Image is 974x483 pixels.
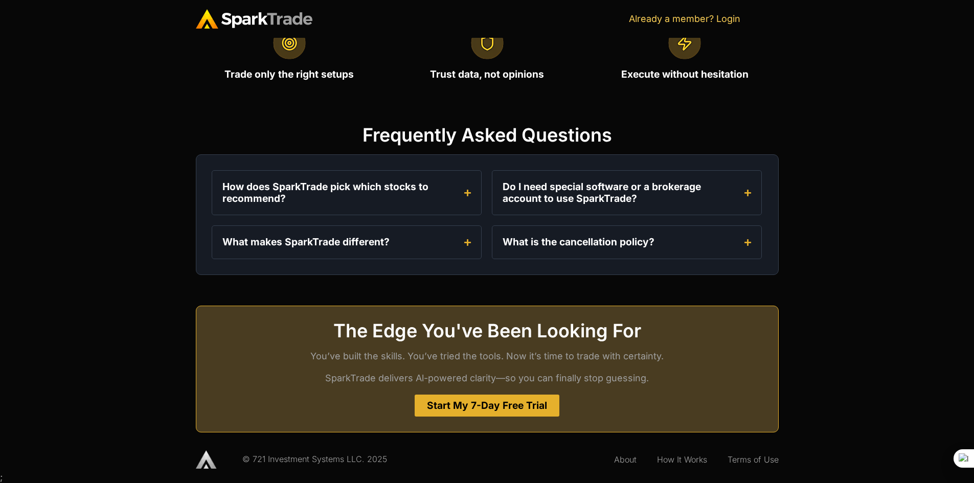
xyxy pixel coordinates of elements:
p: SparkTrade delivers Al-powered clarity—so you can finally stop guessing. [196,372,778,384]
summary: What makes SparkTrade different? [212,225,482,259]
h2: Trade only the right setups [196,70,383,79]
nav: Menu [604,448,789,471]
h2: The Edge You've Been Looking For [196,321,778,340]
summary: What is the cancellation policy? [492,225,762,259]
a: How It Works [647,448,717,471]
div: What is the cancellation policy? [503,236,654,248]
summary: How does SparkTrade pick which stocks to recommend? [212,170,482,216]
h2: Frequently Asked Questions [196,126,779,144]
a: About [604,448,647,471]
span: © 7 [242,454,257,464]
span: 21 Investment Systems LLC. 2025 [257,454,387,464]
span: Start My 7-Day Free Trial [427,401,547,410]
div: Do I need special software or a brokerage account to use SparkTrade? [503,181,739,205]
div: Accordion. Open links with Enter or Space, close with Escape, and navigate with Arrow Keys [212,170,482,216]
div: What makes SparkTrade different? [222,236,390,248]
div: How does SparkTrade pick which stocks to recommend? [222,181,459,205]
a: Already a member? Login [629,13,740,24]
div: Accordion. Open links with Enter or Space, close with Escape, and navigate with Arrow Keys [492,170,762,216]
a: Start My 7-Day Free Trial [415,395,559,417]
h2: Execute without hesitation [591,70,779,79]
summary: Do I need special software or a brokerage account to use SparkTrade? [492,170,762,216]
a: Terms of Use [717,448,789,471]
p: You’ve built the skills. You’ve tried the tools. Now it’s time to trade with certainty. [196,350,778,362]
h2: Trust data, not opinions [393,70,581,79]
div: Accordion. Open links with Enter or Space, close with Escape, and navigate with Arrow Keys [212,225,482,259]
div: Accordion. Open links with Enter or Space, close with Escape, and navigate with Arrow Keys [492,225,762,259]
